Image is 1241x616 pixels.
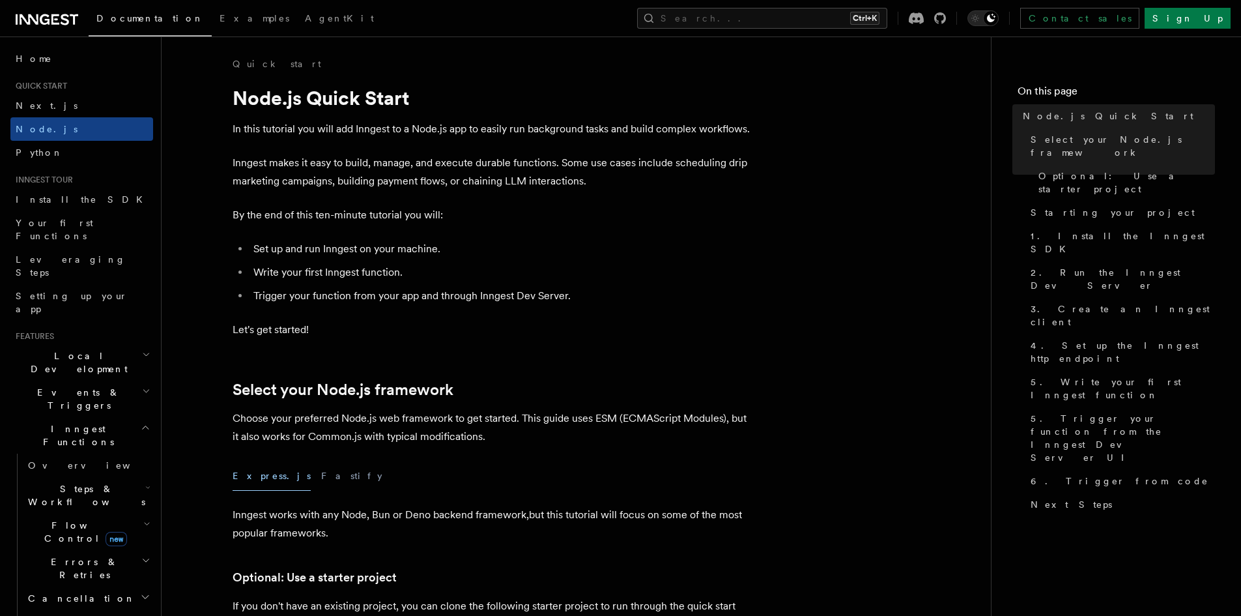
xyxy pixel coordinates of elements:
span: Inngest Functions [10,422,141,448]
a: 3. Create an Inngest client [1025,297,1215,334]
a: Leveraging Steps [10,248,153,284]
span: 2. Run the Inngest Dev Server [1031,266,1215,292]
span: Documentation [96,13,204,23]
span: Local Development [10,349,142,375]
span: Examples [220,13,289,23]
p: Let's get started! [233,321,754,339]
a: Next.js [10,94,153,117]
h4: On this page [1018,83,1215,104]
button: Express.js [233,462,311,491]
p: In this tutorial you will add Inngest to a Node.js app to easily run background tasks and build c... [233,120,754,138]
a: Node.js Quick Start [1018,104,1215,128]
span: Steps & Workflows [23,482,145,508]
button: Local Development [10,344,153,381]
span: 5. Trigger your function from the Inngest Dev Server UI [1031,412,1215,464]
a: Next Steps [1025,493,1215,516]
span: Node.js Quick Start [1023,110,1193,123]
span: Cancellation [23,592,136,605]
span: new [106,532,127,546]
button: Steps & Workflows [23,477,153,514]
a: Select your Node.js framework [233,381,453,399]
a: 1. Install the Inngest SDK [1025,224,1215,261]
span: Starting your project [1031,206,1195,219]
a: Overview [23,454,153,477]
li: Trigger your function from your app and through Inngest Dev Server. [250,287,754,305]
span: Python [16,147,63,158]
a: Starting your project [1025,201,1215,224]
button: Inngest Functions [10,417,153,454]
a: Home [10,47,153,70]
button: Errors & Retries [23,550,153,587]
span: Leveraging Steps [16,254,126,278]
a: Quick start [233,57,321,70]
button: Search...Ctrl+K [637,8,887,29]
span: Events & Triggers [10,386,142,412]
a: Contact sales [1020,8,1139,29]
li: Set up and run Inngest on your machine. [250,240,754,258]
span: Next.js [16,100,78,111]
a: Examples [212,4,297,35]
kbd: Ctrl+K [850,12,879,25]
span: 4. Set up the Inngest http endpoint [1031,339,1215,365]
button: Cancellation [23,587,153,610]
a: 4. Set up the Inngest http endpoint [1025,334,1215,370]
a: 5. Trigger your function from the Inngest Dev Server UI [1025,407,1215,469]
span: Overview [28,460,162,471]
a: Install the SDK [10,188,153,211]
a: Your first Functions [10,211,153,248]
span: Setting up your app [16,291,128,314]
span: Next Steps [1031,498,1112,511]
span: Features [10,331,54,342]
span: Inngest tour [10,175,73,185]
a: 2. Run the Inngest Dev Server [1025,261,1215,297]
span: Flow Control [23,519,143,545]
a: Documentation [89,4,212,37]
span: Quick start [10,81,67,91]
h1: Node.js Quick Start [233,86,754,110]
span: 1. Install the Inngest SDK [1031,229,1215,256]
span: 3. Create an Inngest client [1031,302,1215,329]
span: Your first Functions [16,218,93,241]
a: Optional: Use a starter project [1033,164,1215,201]
a: 6. Trigger from code [1025,469,1215,493]
span: 6. Trigger from code [1031,475,1208,488]
button: Toggle dark mode [967,10,999,26]
span: Install the SDK [16,194,150,205]
button: Fastify [321,462,382,491]
span: Errors & Retries [23,555,141,581]
p: Inngest works with any Node, Bun or Deno backend framework,but this tutorial will focus on some o... [233,506,754,542]
span: Optional: Use a starter project [1038,169,1215,196]
a: Sign Up [1145,8,1231,29]
a: Optional: Use a starter project [233,568,397,587]
span: Select your Node.js framework [1031,133,1215,159]
span: 5. Write your first Inngest function [1031,375,1215,402]
span: Node.js [16,124,78,134]
span: Home [16,52,52,65]
span: AgentKit [305,13,374,23]
button: Events & Triggers [10,381,153,417]
a: Setting up your app [10,284,153,321]
button: Flow Controlnew [23,514,153,550]
p: Choose your preferred Node.js web framework to get started. This guide uses ESM (ECMAScript Modul... [233,409,754,446]
a: Python [10,141,153,164]
li: Write your first Inngest function. [250,263,754,282]
a: 5. Write your first Inngest function [1025,370,1215,407]
a: Select your Node.js framework [1025,128,1215,164]
p: By the end of this ten-minute tutorial you will: [233,206,754,224]
p: Inngest makes it easy to build, manage, and execute durable functions. Some use cases include sch... [233,154,754,190]
a: AgentKit [297,4,382,35]
a: Node.js [10,117,153,141]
